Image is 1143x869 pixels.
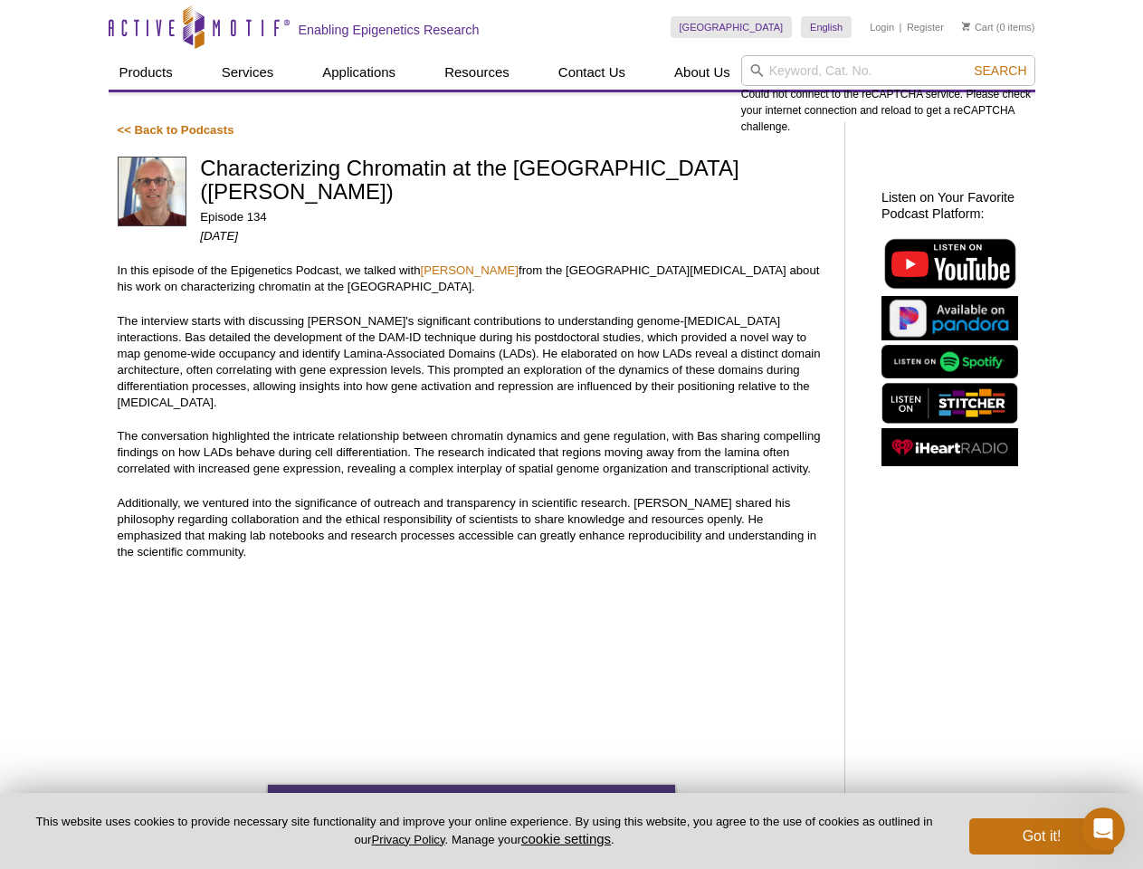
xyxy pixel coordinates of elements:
img: Your Cart [962,22,970,31]
a: Privacy Policy [371,833,444,846]
h2: Enabling Epigenetics Research [299,22,480,38]
a: Register [907,21,944,33]
p: In this episode of the Epigenetics Podcast, we talked with from the [GEOGRAPHIC_DATA][MEDICAL_DAT... [118,263,826,295]
img: Bas van Steensel [118,157,187,226]
img: Listen on Spotify [881,345,1018,378]
a: About Us [663,55,741,90]
p: The conversation highlighted the intricate relationship between chromatin dynamics and gene regul... [118,428,826,477]
a: [GEOGRAPHIC_DATA] [671,16,793,38]
h2: Listen on Your Favorite Podcast Platform: [881,189,1026,222]
p: Additionally, we ventured into the significance of outreach and transparency in scientific resear... [118,495,826,560]
a: << Back to Podcasts [118,123,234,137]
em: [DATE] [200,229,238,243]
a: English [801,16,852,38]
span: Search [974,63,1026,78]
a: Services [211,55,285,90]
a: Resources [433,55,520,90]
a: Products [109,55,184,90]
img: Listen on Pandora [881,296,1018,340]
a: Login [870,21,894,33]
a: Contact Us [548,55,636,90]
a: [PERSON_NAME] [421,263,519,277]
img: Listen on Stitcher [881,383,1018,424]
iframe: Intercom live chat [1081,807,1125,851]
img: Listen on iHeartRadio [881,428,1018,467]
h1: Characterizing Chromatin at the [GEOGRAPHIC_DATA] ([PERSON_NAME]) [200,157,826,206]
img: Listen on YouTube [881,235,1018,291]
li: | [900,16,902,38]
input: Keyword, Cat. No. [741,55,1035,86]
button: Search [968,62,1032,79]
p: This website uses cookies to provide necessary site functionality and improve your online experie... [29,814,939,848]
a: Applications [311,55,406,90]
button: Got it! [969,818,1114,855]
div: Could not connect to the reCAPTCHA service. Please check your internet connection and reload to g... [741,55,1035,135]
iframe: Characterizing Chromatin at the Nuclear Lamina (Bas van Steensel) [118,578,826,714]
a: Cart [962,21,994,33]
button: cookie settings [521,831,611,846]
li: (0 items) [962,16,1035,38]
p: Episode 134 [200,209,826,225]
p: The interview starts with discussing [PERSON_NAME]'s significant contributions to understanding g... [118,313,826,411]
